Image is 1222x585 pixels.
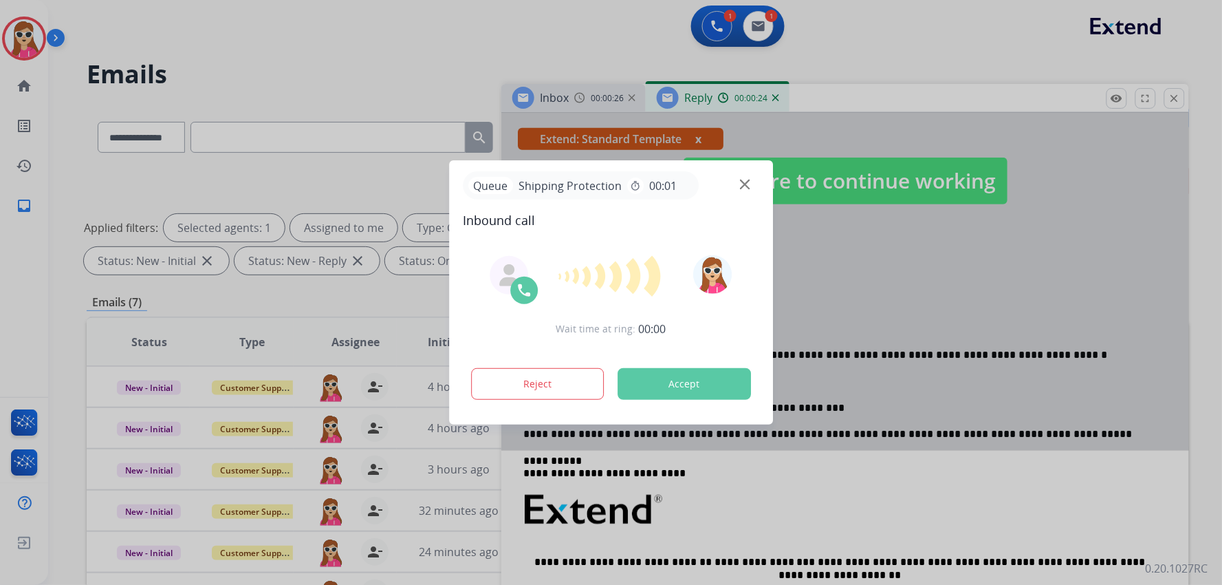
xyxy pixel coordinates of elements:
[694,255,732,294] img: avatar
[740,180,750,190] img: close-button
[498,264,520,286] img: agent-avatar
[463,211,759,230] span: Inbound call
[1146,560,1208,577] p: 0.20.1027RC
[639,321,666,337] span: 00:00
[471,368,604,400] button: Reject
[649,178,677,194] span: 00:01
[618,368,751,400] button: Accept
[513,178,627,194] span: Shipping Protection
[468,177,513,194] p: Queue
[516,282,532,299] img: call-icon
[556,322,636,336] span: Wait time at ring:
[630,180,641,191] mat-icon: timer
